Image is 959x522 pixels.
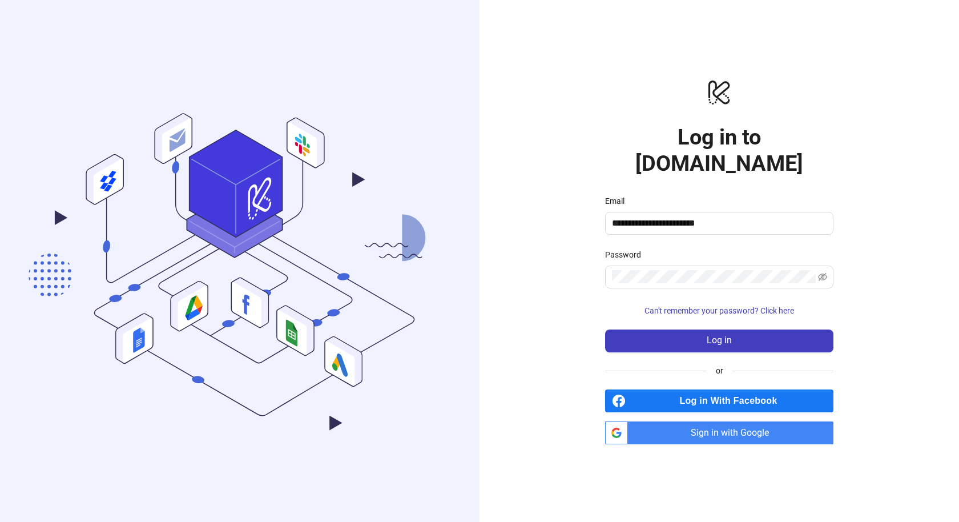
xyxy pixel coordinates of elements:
span: Sign in with Google [632,421,833,444]
span: Log in [707,335,732,346]
input: Password [612,270,816,284]
button: Log in [605,330,833,352]
span: Log in With Facebook [630,390,833,412]
a: Sign in with Google [605,421,833,444]
span: eye-invisible [818,272,827,282]
span: Can't remember your password? Click here [644,306,794,315]
input: Email [612,216,824,230]
h1: Log in to [DOMAIN_NAME] [605,124,833,176]
span: or [707,364,732,377]
label: Email [605,195,632,207]
a: Can't remember your password? Click here [605,306,833,315]
button: Can't remember your password? Click here [605,302,833,320]
label: Password [605,248,648,261]
a: Log in With Facebook [605,390,833,412]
